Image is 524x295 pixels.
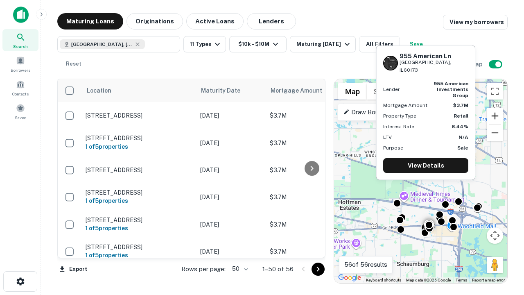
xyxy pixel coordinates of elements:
[270,138,352,147] p: $3.7M
[400,59,468,74] p: [GEOGRAPHIC_DATA], IL60173
[81,79,196,102] th: Location
[270,247,352,256] p: $3.7M
[11,67,30,73] span: Borrowers
[183,36,226,52] button: 11 Types
[487,125,503,141] button: Zoom out
[403,36,429,52] button: Save your search to get updates of matches that match your search criteria.
[229,36,287,52] button: $10k - $10M
[270,193,352,202] p: $3.7M
[383,123,414,130] p: Interest Rate
[200,138,262,147] p: [DATE]
[383,112,416,120] p: Property Type
[270,111,352,120] p: $3.7M
[2,100,38,123] a: Saved
[71,41,133,48] span: [GEOGRAPHIC_DATA], [GEOGRAPHIC_DATA]
[86,142,192,151] h6: 1 of 5 properties
[487,83,503,100] button: Toggle fullscreen view
[86,189,192,196] p: [STREET_ADDRESS]
[312,263,325,276] button: Go to next page
[343,107,394,117] p: Draw Boundary
[434,81,468,98] strong: 955 american investments group
[247,13,296,29] button: Lenders
[181,264,226,274] p: Rows per page:
[200,111,262,120] p: [DATE]
[383,102,427,109] p: Mortgage Amount
[334,79,507,283] div: 0 0
[12,91,29,97] span: Contacts
[13,43,28,50] span: Search
[57,13,123,29] button: Maturing Loans
[383,144,403,152] p: Purpose
[57,263,89,275] button: Export
[200,193,262,202] p: [DATE]
[359,36,400,52] button: All Filters
[229,263,249,275] div: 50
[2,29,38,51] a: Search
[483,229,524,269] iframe: Chat Widget
[201,86,251,95] span: Maturity Date
[472,278,505,282] a: Report a map error
[367,83,407,100] button: Show satellite imagery
[2,53,38,75] a: Borrowers
[443,15,508,29] a: View my borrowers
[200,220,262,229] p: [DATE]
[383,134,392,141] p: LTV
[200,166,262,175] p: [DATE]
[383,86,400,93] p: Lender
[86,166,192,174] p: [STREET_ADDRESS]
[487,108,503,124] button: Zoom in
[458,134,468,140] strong: N/A
[296,39,352,49] div: Maturing [DATE]
[366,277,401,283] button: Keyboard shortcuts
[200,247,262,256] p: [DATE]
[271,86,333,95] span: Mortgage Amount
[86,251,192,260] h6: 1 of 5 properties
[270,166,352,175] p: $3.7M
[336,272,363,283] img: Google
[15,114,27,121] span: Saved
[336,272,363,283] a: Open this area in Google Maps (opens a new window)
[86,216,192,224] p: [STREET_ADDRESS]
[2,77,38,99] a: Contacts
[86,86,111,95] span: Location
[338,83,367,100] button: Show street map
[61,56,87,72] button: Reset
[86,224,192,233] h6: 1 of 5 properties
[344,260,387,270] p: 56 of 56 results
[262,264,294,274] p: 1–50 of 56
[453,102,468,108] strong: $3.7M
[86,196,192,205] h6: 1 of 5 properties
[270,220,352,229] p: $3.7M
[86,112,192,119] p: [STREET_ADDRESS]
[86,243,192,251] p: [STREET_ADDRESS]
[266,79,356,102] th: Mortgage Amount
[406,278,451,282] span: Map data ©2025 Google
[383,158,468,173] a: View Details
[186,13,244,29] button: Active Loans
[13,7,29,23] img: capitalize-icon.png
[454,113,468,119] strong: Retail
[456,278,467,282] a: Terms (opens in new tab)
[457,145,468,151] strong: Sale
[290,36,356,52] button: Maturing [DATE]
[487,227,503,244] button: Map camera controls
[452,124,468,129] strong: 6.44%
[126,13,183,29] button: Originations
[86,134,192,142] p: [STREET_ADDRESS]
[196,79,266,102] th: Maturity Date
[400,52,468,60] h6: 955 American Ln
